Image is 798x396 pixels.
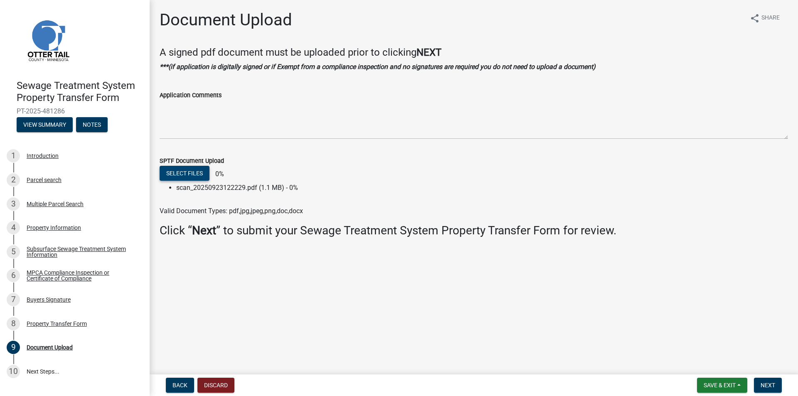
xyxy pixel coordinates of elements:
[76,122,108,128] wm-modal-confirm: Notes
[211,170,224,178] span: 0%
[7,197,20,211] div: 3
[172,382,187,389] span: Back
[27,270,136,281] div: MPCA Compliance Inspection or Certificate of Compliance
[7,149,20,162] div: 1
[192,224,216,237] strong: Next
[416,47,441,58] strong: NEXT
[7,317,20,330] div: 8
[17,107,133,115] span: PT-2025-481286
[7,341,20,354] div: 9
[197,378,234,393] button: Discard
[27,344,73,350] div: Document Upload
[160,47,788,59] h4: A signed pdf document must be uploaded prior to clicking
[754,378,782,393] button: Next
[76,117,108,132] button: Notes
[27,201,84,207] div: Multiple Parcel Search
[7,365,20,378] div: 10
[697,378,747,393] button: Save & Exit
[17,122,73,128] wm-modal-confirm: Summary
[7,221,20,234] div: 4
[743,10,786,26] button: shareShare
[27,177,62,183] div: Parcel search
[160,166,209,181] button: Select files
[7,269,20,282] div: 6
[160,207,303,215] span: Valid Document Types: pdf,jpg,jpeg,png,doc,docx
[761,382,775,389] span: Next
[27,297,71,303] div: Buyers Signature
[160,93,222,98] label: Application Comments
[761,13,780,23] span: Share
[750,13,760,23] i: share
[17,117,73,132] button: View Summary
[7,245,20,258] div: 5
[160,63,596,71] strong: ***(if application is digitally signed or if Exempt from a compliance inspection and no signature...
[160,10,292,30] h1: Document Upload
[176,183,788,193] li: scan_20250923122229.pdf (1.1 MB) - 0%
[704,382,736,389] span: Save & Exit
[160,158,224,164] label: SPTF Document Upload
[27,225,81,231] div: Property Information
[7,173,20,187] div: 2
[166,378,194,393] button: Back
[27,321,87,327] div: Property Transfer Form
[27,153,59,159] div: Introduction
[7,293,20,306] div: 7
[17,80,143,104] h4: Sewage Treatment System Property Transfer Form
[17,9,79,71] img: Otter Tail County, Minnesota
[160,224,788,238] h3: Click “ ” to submit your Sewage Treatment System Property Transfer Form for review.
[27,246,136,258] div: Subsurface Sewage Treatment System Information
